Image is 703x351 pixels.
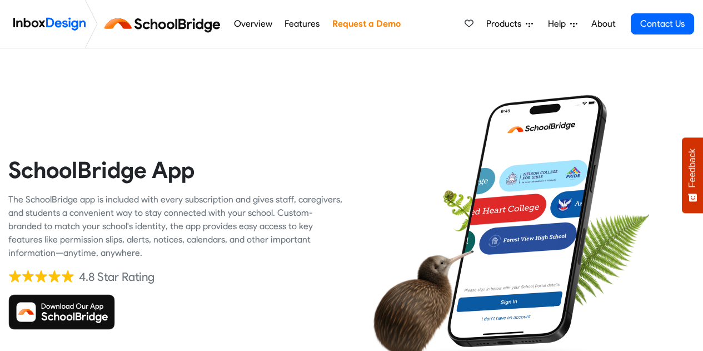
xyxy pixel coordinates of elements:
a: Request a Demo [329,13,403,35]
a: Features [282,13,323,35]
a: Help [544,13,582,35]
span: Help [548,17,570,31]
a: Contact Us [631,13,694,34]
span: Products [486,17,526,31]
a: About [588,13,619,35]
a: Products [482,13,537,35]
img: Download SchoolBridge App [8,294,115,330]
img: phone.png [440,94,616,348]
a: Overview [231,13,275,35]
img: schoolbridge logo [102,11,227,37]
button: Feedback - Show survey [682,137,703,213]
div: The SchoolBridge app is included with every subscription and gives staff, caregivers, and student... [8,193,343,260]
span: Feedback [687,149,697,187]
heading: SchoolBridge App [8,156,343,184]
div: 4.8 Star Rating [79,269,154,285]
